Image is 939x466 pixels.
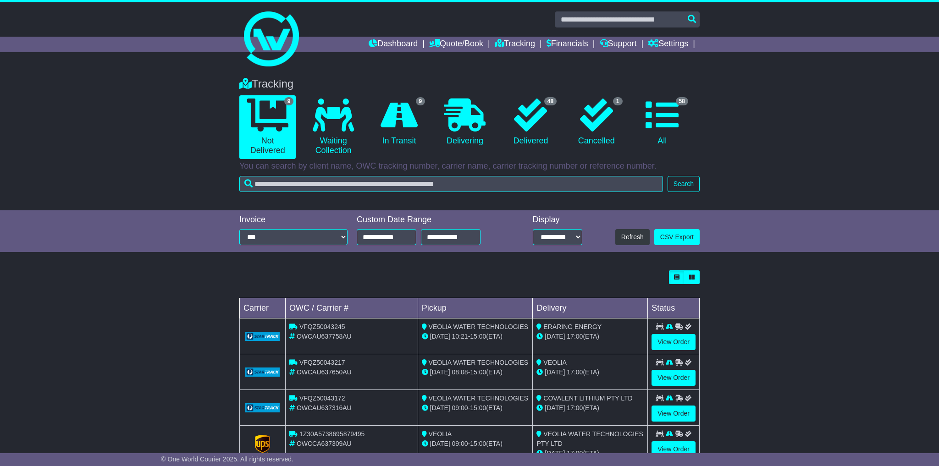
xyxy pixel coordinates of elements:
span: 9 [284,97,294,105]
div: Display [533,215,582,225]
span: VEOLIA [429,430,452,438]
div: - (ETA) [422,439,529,449]
a: 9 Not Delivered [239,95,296,159]
span: [DATE] [545,368,565,376]
span: 09:00 [452,404,468,411]
span: VEOLIA WATER TECHNOLOGIES PTY LTD [536,430,643,447]
p: You can search by client name, OWC tracking number, carrier name, carrier tracking number or refe... [239,161,700,171]
div: Custom Date Range [357,215,504,225]
a: Waiting Collection [305,95,361,159]
span: 48 [544,97,557,105]
span: VEOLIA WATER TECHNOLOGIES [429,395,529,402]
div: (ETA) [536,367,644,377]
span: OWCAU637316AU [297,404,352,411]
span: 1 [613,97,623,105]
td: OWC / Carrier # [286,298,418,318]
span: VFQZ50043217 [299,359,345,366]
span: © One World Courier 2025. All rights reserved. [161,455,293,463]
span: VFQZ50043172 [299,395,345,402]
span: 15:00 [470,333,486,340]
span: 15:00 [470,404,486,411]
a: View Order [652,370,696,386]
span: 08:08 [452,368,468,376]
span: 1Z30A5738695879495 [299,430,365,438]
span: COVALENT LITHIUM PTY LTD [543,395,632,402]
span: 15:00 [470,368,486,376]
div: (ETA) [536,449,644,458]
div: Invoice [239,215,348,225]
a: Settings [648,37,688,52]
span: VFQZ50043245 [299,323,345,330]
span: 10:21 [452,333,468,340]
span: [DATE] [430,404,450,411]
div: - (ETA) [422,403,529,413]
div: - (ETA) [422,332,529,341]
td: Delivery [533,298,648,318]
span: 9 [416,97,425,105]
a: View Order [652,406,696,422]
span: 15:00 [470,440,486,447]
img: GetCarrierServiceLogo [245,367,280,377]
span: VEOLIA [543,359,567,366]
a: Tracking [495,37,535,52]
span: ERARING ENERGY [543,323,602,330]
a: 48 Delivered [503,95,559,149]
td: Pickup [418,298,533,318]
a: Support [600,37,637,52]
span: OWCCA637309AU [297,440,352,447]
img: GetCarrierServiceLogo [255,435,271,453]
a: Dashboard [369,37,418,52]
span: VEOLIA WATER TECHNOLOGIES [429,323,529,330]
a: CSV Export [654,229,700,245]
span: 17:00 [567,404,583,411]
span: OWCAU637650AU [297,368,352,376]
div: Tracking [235,77,704,91]
a: 58 All [634,95,690,149]
a: Financials [547,37,588,52]
div: (ETA) [536,403,644,413]
img: GetCarrierServiceLogo [245,332,280,341]
button: Search [668,176,700,192]
span: OWCAU637758AU [297,333,352,340]
a: Quote/Book [429,37,483,52]
button: Refresh [615,229,650,245]
span: 17:00 [567,368,583,376]
span: 09:00 [452,440,468,447]
span: 58 [676,97,688,105]
span: [DATE] [545,404,565,411]
span: [DATE] [545,333,565,340]
a: View Order [652,441,696,457]
span: [DATE] [545,450,565,457]
div: - (ETA) [422,367,529,377]
span: [DATE] [430,440,450,447]
td: Carrier [240,298,286,318]
a: 1 Cancelled [568,95,624,149]
span: [DATE] [430,368,450,376]
img: GetCarrierServiceLogo [245,403,280,412]
a: 9 In Transit [371,95,427,149]
span: 17:00 [567,333,583,340]
a: Delivering [436,95,493,149]
a: View Order [652,334,696,350]
span: [DATE] [430,333,450,340]
div: (ETA) [536,332,644,341]
span: 17:00 [567,450,583,457]
td: Status [648,298,700,318]
span: VEOLIA WATER TECHNOLOGIES [429,359,529,366]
